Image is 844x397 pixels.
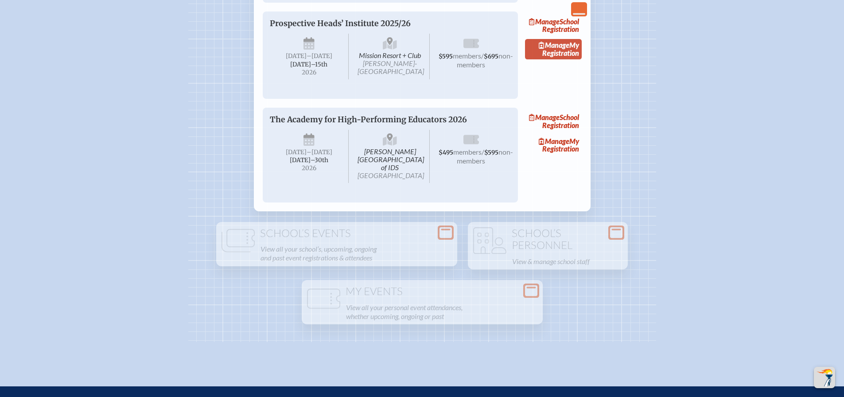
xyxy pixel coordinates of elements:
[358,59,424,75] span: [PERSON_NAME]-[GEOGRAPHIC_DATA]
[539,41,569,49] span: Manage
[525,111,582,132] a: ManageSchool Registration
[286,52,307,60] span: [DATE]
[307,148,332,156] span: –[DATE]
[529,17,560,26] span: Manage
[539,137,569,145] span: Manage
[220,227,454,240] h1: School’s Events
[482,148,484,156] span: /
[816,369,833,386] img: To the top
[512,255,622,268] p: View & manage school staff
[305,285,539,298] h1: My Events
[453,148,482,156] span: members
[471,227,624,252] h1: School’s Personnel
[261,243,452,264] p: View all your school’s, upcoming, ongoing and past event registrations & attendees
[529,113,560,121] span: Manage
[457,148,513,165] span: non-members
[484,53,498,60] span: $695
[457,51,513,69] span: non-members
[290,61,327,68] span: [DATE]–⁠15th
[286,148,307,156] span: [DATE]
[453,51,481,60] span: members
[484,149,498,156] span: $595
[346,301,537,323] p: View all your personal event attendances, whether upcoming, ongoing or past
[525,135,582,156] a: ManageMy Registration
[270,19,411,28] span: Prospective Heads’ Institute 2025/26
[525,39,582,59] a: ManageMy Registration
[277,165,342,171] span: 2026
[350,130,430,183] span: [PERSON_NAME][GEOGRAPHIC_DATA] of IDS
[525,15,582,35] a: ManageSchool Registration
[307,52,332,60] span: –[DATE]
[439,53,453,60] span: $595
[350,34,430,79] span: Mission Resort + Club
[481,51,484,60] span: /
[439,149,453,156] span: $495
[814,367,835,388] button: Scroll Top
[290,156,328,164] span: [DATE]–⁠30th
[270,115,467,125] span: The Academy for High-Performing Educators 2026
[277,69,342,76] span: 2026
[358,171,424,179] span: [GEOGRAPHIC_DATA]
